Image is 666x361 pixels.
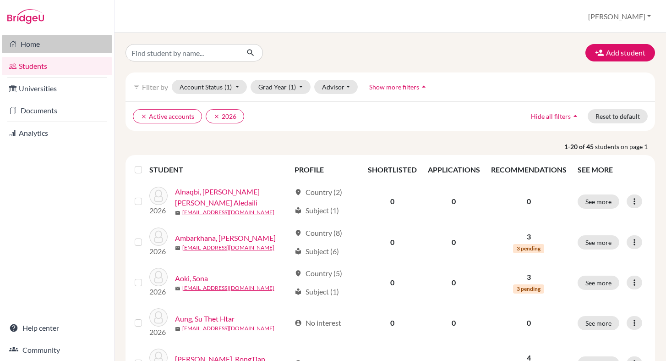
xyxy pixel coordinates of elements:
[2,319,112,337] a: Help center
[175,273,208,284] a: Aoki, Sona
[2,341,112,359] a: Community
[295,270,302,277] span: location_on
[175,245,180,251] span: mail
[295,268,342,279] div: Country (5)
[295,286,339,297] div: Subject (1)
[175,313,235,324] a: Aung, Su Thet Htar
[362,181,422,222] td: 0
[314,80,358,94] button: Advisor
[422,159,486,181] th: APPLICATIONS
[361,80,436,94] button: Show more filtersarrow_drop_up
[595,142,655,151] span: students on page 1
[182,244,274,252] a: [EMAIL_ADDRESS][DOMAIN_NAME]
[175,286,180,291] span: mail
[422,262,486,303] td: 0
[295,246,339,257] div: Subject (6)
[182,208,274,217] a: [EMAIL_ADDRESS][DOMAIN_NAME]
[142,83,168,91] span: Filter by
[572,159,651,181] th: SEE MORE
[564,142,595,151] strong: 1-20 of 45
[149,205,168,216] p: 2026
[369,83,419,91] span: Show more filters
[295,205,339,216] div: Subject (1)
[224,83,232,91] span: (1)
[289,83,296,91] span: (1)
[175,233,276,244] a: Ambarkhana, [PERSON_NAME]
[2,79,112,98] a: Universities
[295,228,342,239] div: Country (8)
[149,268,168,286] img: Aoki, Sona
[362,222,422,262] td: 0
[295,189,302,196] span: location_on
[422,303,486,343] td: 0
[491,196,567,207] p: 0
[513,284,544,294] span: 3 pending
[295,288,302,295] span: local_library
[7,9,44,24] img: Bridge-U
[588,109,648,123] button: Reset to default
[295,229,302,237] span: location_on
[213,113,220,120] i: clear
[149,246,168,257] p: 2026
[491,231,567,242] p: 3
[531,112,571,120] span: Hide all filters
[362,262,422,303] td: 0
[172,80,247,94] button: Account Status(1)
[422,181,486,222] td: 0
[2,101,112,120] a: Documents
[585,44,655,61] button: Add student
[251,80,311,94] button: Grad Year(1)
[578,194,619,209] button: See more
[149,308,168,327] img: Aung, Su Thet Htar
[2,57,112,75] a: Students
[175,186,290,208] a: Alnaqbi, [PERSON_NAME] [PERSON_NAME] Aledaili
[126,44,239,61] input: Find student by name...
[362,159,422,181] th: SHORTLISTED
[295,248,302,255] span: local_library
[149,228,168,246] img: Ambarkhana, Tanmayi
[578,235,619,250] button: See more
[578,316,619,330] button: See more
[175,326,180,332] span: mail
[149,187,168,205] img: Alnaqbi, Hamdan Hazzaa Mohammed Aledaili
[523,109,588,123] button: Hide all filtersarrow_drop_up
[362,303,422,343] td: 0
[182,324,274,333] a: [EMAIL_ADDRESS][DOMAIN_NAME]
[141,113,147,120] i: clear
[571,111,580,121] i: arrow_drop_up
[422,222,486,262] td: 0
[149,327,168,338] p: 2026
[513,244,544,253] span: 3 pending
[295,317,341,328] div: No interest
[295,187,342,198] div: Country (2)
[206,109,244,123] button: clear2026
[289,159,362,181] th: PROFILE
[175,210,180,216] span: mail
[149,286,168,297] p: 2026
[295,319,302,327] span: account_circle
[419,82,428,91] i: arrow_drop_up
[133,83,140,90] i: filter_list
[2,35,112,53] a: Home
[182,284,274,292] a: [EMAIL_ADDRESS][DOMAIN_NAME]
[578,276,619,290] button: See more
[2,124,112,142] a: Analytics
[149,159,289,181] th: STUDENT
[584,8,655,25] button: [PERSON_NAME]
[295,207,302,214] span: local_library
[133,109,202,123] button: clearActive accounts
[491,317,567,328] p: 0
[486,159,572,181] th: RECOMMENDATIONS
[491,272,567,283] p: 3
